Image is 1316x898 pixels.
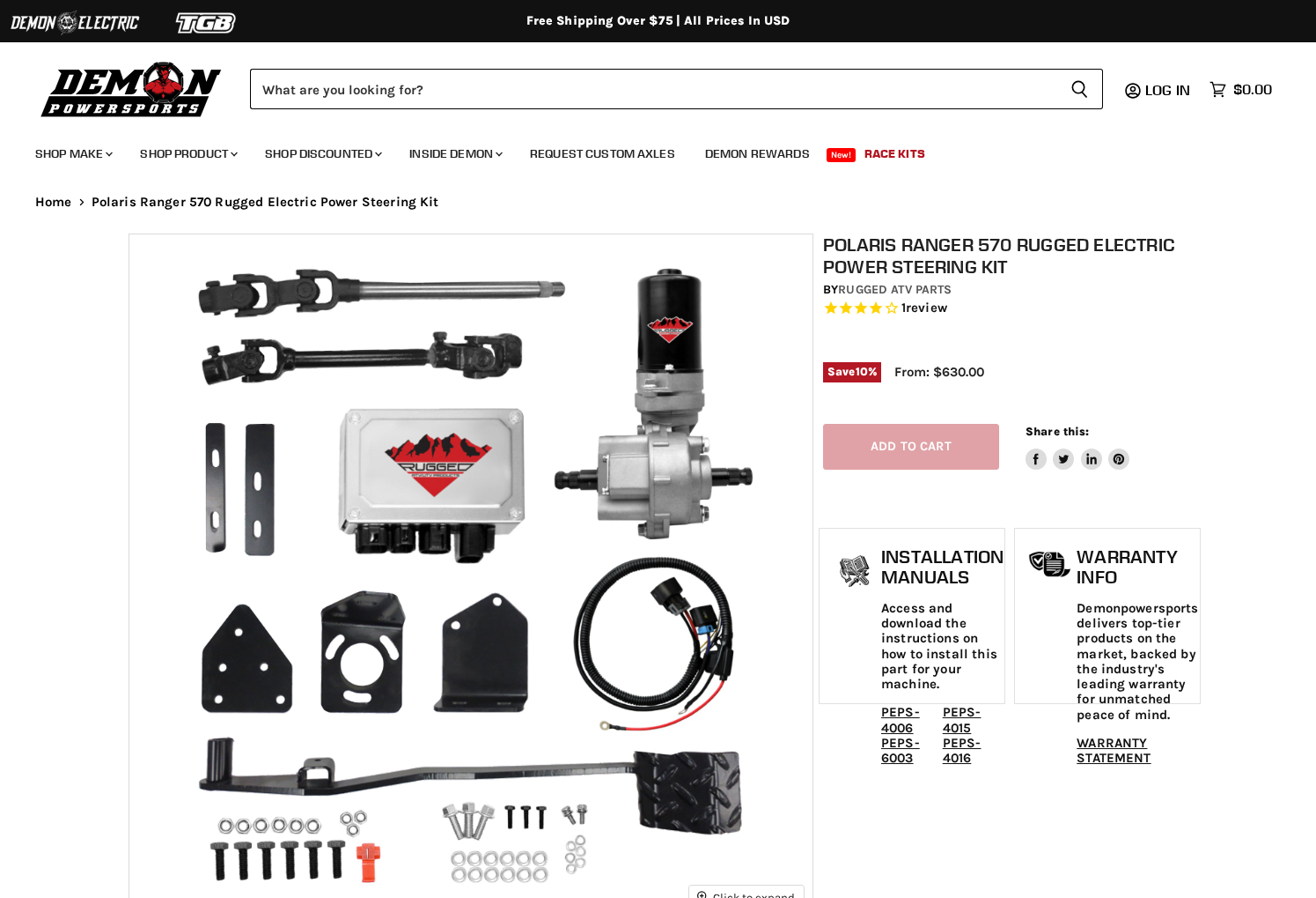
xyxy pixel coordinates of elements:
[856,365,868,378] span: 10
[881,601,1004,693] p: Access and download the instructions on how to install this part for your machine.
[1077,546,1198,588] h1: Warranty Info
[1137,82,1201,98] a: Log in
[250,69,1103,109] form: Product
[1026,424,1130,471] aside: Share this:
[22,129,1268,172] ul: Main menu
[827,148,857,162] span: New!
[252,136,393,172] a: Shop Discounted
[396,136,513,172] a: Inside Demon
[823,280,1197,300] div: by
[1077,735,1151,766] a: WARRANTY STATEMENT
[838,282,952,297] a: Rugged ATV Parts
[141,6,273,40] img: TGB Logo 2
[894,364,984,380] span: From: $630.00
[833,551,877,595] img: install_manual-icon.png
[1056,69,1103,109] button: Search
[1026,425,1089,438] span: Share this:
[881,735,920,766] a: PEPS-6003
[823,362,881,382] span: Save %
[250,69,1056,109] input: Search
[901,301,947,316] span: 1 reviews
[22,136,123,172] a: Shop Make
[35,57,228,120] img: Demon Powersports
[9,6,141,40] img: Demon Electric Logo 2
[127,136,248,172] a: Shop Product
[943,735,981,766] a: PEPS-4016
[823,234,1197,278] h1: Polaris Ranger 570 Rugged Electric Power Steering Kit
[881,704,920,735] a: PEPS-4006
[517,136,688,172] a: Request Custom Axles
[1077,601,1198,723] p: Demonpowersports delivers top-tier products on the market, backed by the industry's leading warra...
[1145,81,1190,99] span: Log in
[1028,551,1072,578] img: warranty-icon.png
[943,704,981,735] a: PEPS-4015
[823,300,1197,318] span: Rated 4.0 out of 5 stars 1 reviews
[1233,81,1272,98] span: $0.00
[692,136,823,172] a: Demon Rewards
[92,195,439,210] span: Polaris Ranger 570 Rugged Electric Power Steering Kit
[906,301,947,316] span: review
[881,546,1004,588] h1: Installation Manuals
[35,195,72,210] a: Home
[851,136,938,172] a: Race Kits
[1201,77,1281,102] a: $0.00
